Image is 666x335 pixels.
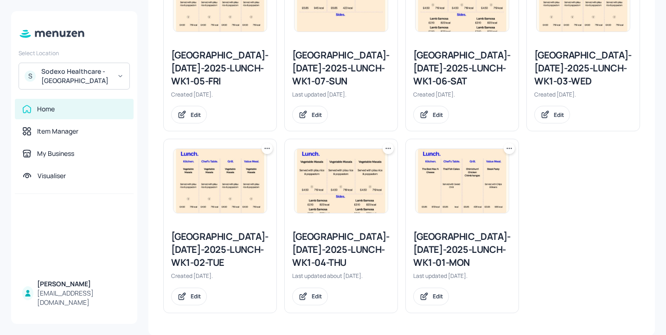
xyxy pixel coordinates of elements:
div: [GEOGRAPHIC_DATA]-[DATE]-2025-LUNCH-WK1-03-WED [534,49,632,88]
div: Edit [433,292,443,300]
div: Edit [433,111,443,119]
div: Created [DATE]. [171,272,269,280]
div: Edit [554,111,564,119]
div: Last updated [DATE]. [292,90,390,98]
div: Item Manager [37,127,78,136]
div: Edit [312,111,322,119]
div: [EMAIL_ADDRESS][DOMAIN_NAME] [37,289,126,307]
div: Created [DATE]. [413,90,511,98]
div: [GEOGRAPHIC_DATA]-[DATE]-2025-LUNCH-WK1-04-THU [292,230,390,269]
div: Last updated about [DATE]. [292,272,390,280]
img: 2025-07-24-17533746895362s8qx02q6yw.jpeg [173,149,267,213]
div: My Business [37,149,74,158]
div: [GEOGRAPHIC_DATA]-[DATE]-2025-LUNCH-WK1-02-TUE [171,230,269,269]
div: [PERSON_NAME] [37,279,126,289]
img: 2025-08-09-1754761874491d9cowu6i0u.jpeg [416,149,509,213]
div: Last updated [DATE]. [413,272,511,280]
div: S [25,71,36,82]
div: Created [DATE]. [534,90,632,98]
div: Edit [191,292,201,300]
div: Select Location [19,49,130,57]
div: [GEOGRAPHIC_DATA]-[DATE]-2025-LUNCH-WK1-05-FRI [171,49,269,88]
div: Edit [191,111,201,119]
div: Home [37,104,55,114]
div: Visualiser [38,171,66,180]
div: [GEOGRAPHIC_DATA]-[DATE]-2025-LUNCH-WK1-06-SAT [413,49,511,88]
img: 2025-07-24-1753373826253ppahquv2xx.jpeg [295,149,388,213]
div: Edit [312,292,322,300]
div: Sodexo Healthcare - [GEOGRAPHIC_DATA] [41,67,111,85]
div: [GEOGRAPHIC_DATA]-[DATE]-2025-LUNCH-WK1-01-MON [413,230,511,269]
div: Created [DATE]. [171,90,269,98]
div: [GEOGRAPHIC_DATA]-[DATE]-2025-LUNCH-WK1-07-SUN [292,49,390,88]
